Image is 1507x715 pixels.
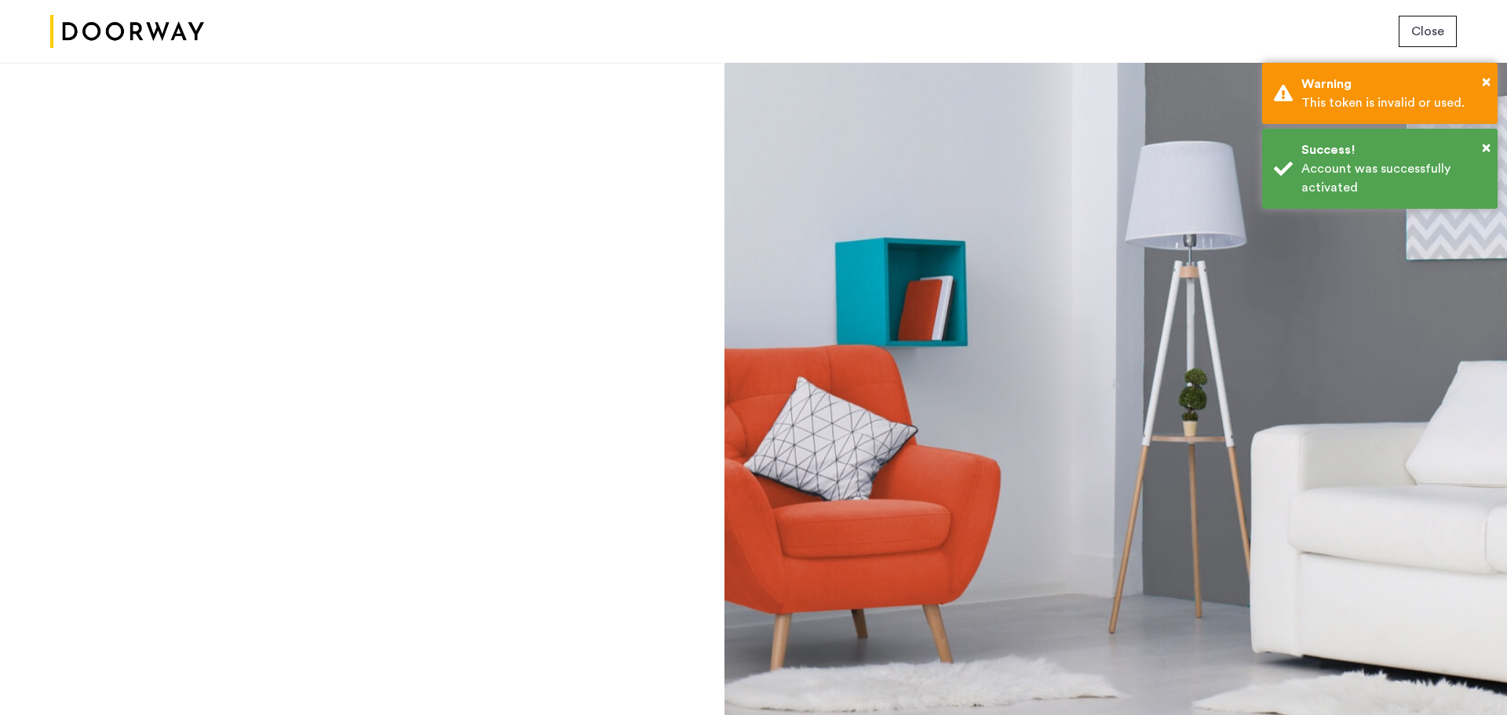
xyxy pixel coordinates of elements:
div: This token is invalid or used. [1301,93,1486,112]
button: button [1399,16,1457,47]
div: Account was successfully activated [1301,159,1486,197]
img: logo [50,2,204,61]
button: Close [1482,70,1491,93]
div: Warning [1301,75,1486,93]
div: Success! [1301,140,1486,159]
span: × [1482,74,1491,89]
span: × [1482,140,1491,155]
button: Close [1482,136,1491,159]
span: Close [1411,22,1444,41]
